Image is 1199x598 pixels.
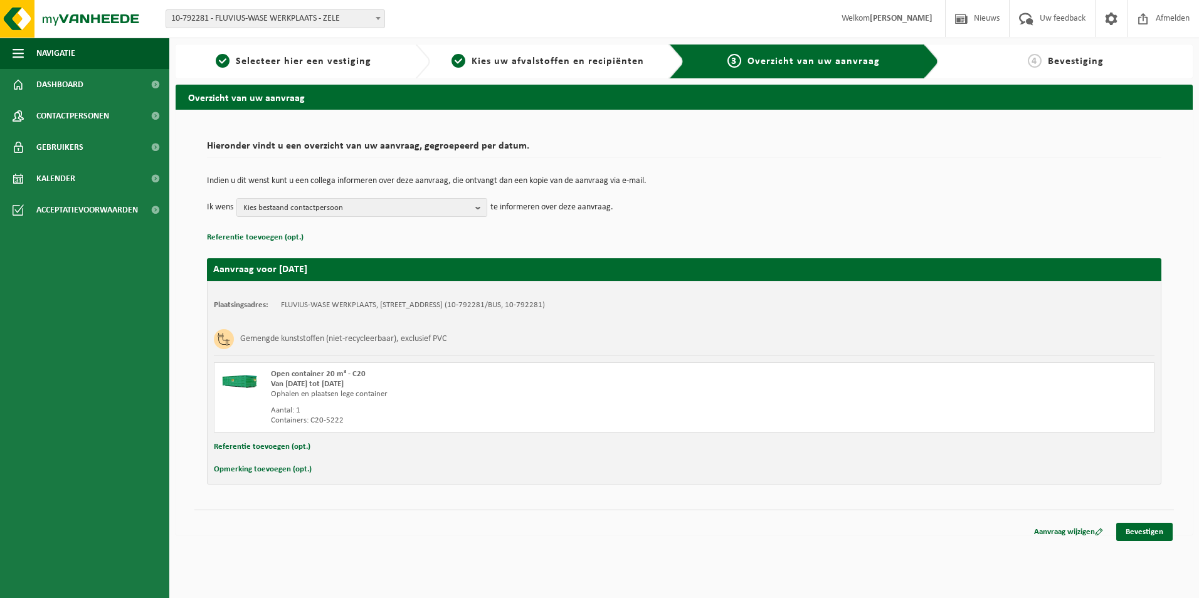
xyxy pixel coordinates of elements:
a: 1Selecteer hier een vestiging [182,54,405,69]
div: Ophalen en plaatsen lege container [271,389,734,399]
strong: Van [DATE] tot [DATE] [271,380,344,388]
button: Opmerking toevoegen (opt.) [214,461,312,478]
span: Kies uw afvalstoffen en recipiënten [472,56,644,66]
span: Bevestiging [1048,56,1104,66]
p: Indien u dit wenst kunt u een collega informeren over deze aanvraag, die ontvangt dan een kopie v... [207,177,1161,186]
div: Aantal: 1 [271,406,734,416]
p: Ik wens [207,198,233,217]
h2: Hieronder vindt u een overzicht van uw aanvraag, gegroepeerd per datum. [207,141,1161,158]
button: Referentie toevoegen (opt.) [207,229,304,246]
strong: Aanvraag voor [DATE] [213,265,307,275]
span: 10-792281 - FLUVIUS-WASE WERKPLAATS - ZELE [166,10,384,28]
a: Bevestigen [1116,523,1173,541]
a: 2Kies uw afvalstoffen en recipiënten [436,54,660,69]
span: Dashboard [36,69,83,100]
span: Gebruikers [36,132,83,163]
span: Contactpersonen [36,100,109,132]
button: Kies bestaand contactpersoon [236,198,487,217]
strong: [PERSON_NAME] [870,14,932,23]
span: 4 [1028,54,1042,68]
span: Kalender [36,163,75,194]
span: Overzicht van uw aanvraag [747,56,880,66]
a: Aanvraag wijzigen [1025,523,1112,541]
div: Containers: C20-5222 [271,416,734,426]
button: Referentie toevoegen (opt.) [214,439,310,455]
span: Open container 20 m³ - C20 [271,370,366,378]
span: 3 [727,54,741,68]
span: 1 [216,54,230,68]
span: Acceptatievoorwaarden [36,194,138,226]
p: te informeren over deze aanvraag. [490,198,613,217]
h2: Overzicht van uw aanvraag [176,85,1193,109]
span: 10-792281 - FLUVIUS-WASE WERKPLAATS - ZELE [166,9,385,28]
strong: Plaatsingsadres: [214,301,268,309]
span: Kies bestaand contactpersoon [243,199,470,218]
span: Selecteer hier een vestiging [236,56,371,66]
img: HK-XC-20-GN-00.png [221,369,258,388]
span: 2 [452,54,465,68]
h3: Gemengde kunststoffen (niet-recycleerbaar), exclusief PVC [240,329,446,349]
span: Navigatie [36,38,75,69]
td: FLUVIUS-WASE WERKPLAATS, [STREET_ADDRESS] (10-792281/BUS, 10-792281) [281,300,545,310]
